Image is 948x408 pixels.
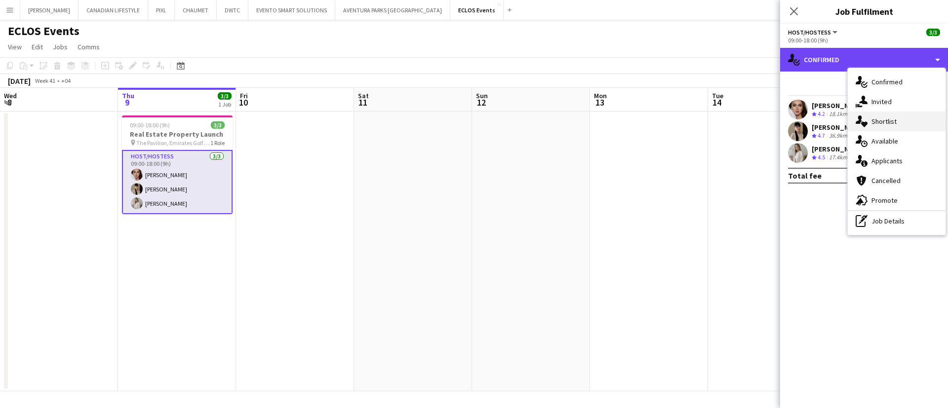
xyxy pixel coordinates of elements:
[53,42,68,51] span: Jobs
[122,150,233,214] app-card-role: Host/Hostess3/309:00-18:00 (9h)[PERSON_NAME][PERSON_NAME][PERSON_NAME]
[827,110,849,118] div: 18.1km
[594,91,607,100] span: Mon
[871,137,898,146] span: Available
[871,156,903,165] span: Applicants
[122,130,233,139] h3: Real Estate Property Launch
[8,76,31,86] div: [DATE]
[827,153,849,162] div: 17.4km
[120,97,134,108] span: 9
[592,97,607,108] span: 13
[871,176,901,185] span: Cancelled
[356,97,369,108] span: 11
[788,29,839,36] button: Host/Hostess
[8,24,79,38] h1: ECLOS Events
[812,101,864,110] div: [PERSON_NAME]
[926,29,940,36] span: 3/3
[211,121,225,129] span: 3/3
[780,48,948,72] div: Confirmed
[175,0,217,20] button: CHAUMET
[818,110,825,117] span: 4.2
[61,77,71,84] div: +04
[871,77,903,86] span: Confirmed
[210,139,225,147] span: 1 Role
[780,5,948,18] h3: Job Fulfilment
[827,132,849,140] div: 36.9km
[812,123,864,132] div: [PERSON_NAME]
[217,0,248,20] button: DWTC
[136,139,210,147] span: The Pavilion, Emirates Golf Club
[711,97,723,108] span: 14
[450,0,504,20] button: ECLOS Events
[712,91,723,100] span: Tue
[358,91,369,100] span: Sat
[788,171,822,181] div: Total fee
[818,153,825,161] span: 4.5
[248,0,335,20] button: EVENTO SMART SOLUTIONS
[20,0,79,20] button: [PERSON_NAME]
[32,42,43,51] span: Edit
[238,97,248,108] span: 10
[848,211,946,231] div: Job Details
[788,29,831,36] span: Host/Hostess
[4,40,26,53] a: View
[871,196,898,205] span: Promote
[33,77,57,84] span: Week 41
[218,101,231,108] div: 1 Job
[474,97,488,108] span: 12
[788,37,940,44] div: 09:00-18:00 (9h)
[78,42,100,51] span: Comms
[130,121,170,129] span: 09:00-18:00 (9h)
[476,91,488,100] span: Sun
[812,145,864,153] div: [PERSON_NAME]
[335,0,450,20] button: AVENTURA PARKS [GEOGRAPHIC_DATA]
[240,91,248,100] span: Fri
[49,40,72,53] a: Jobs
[148,0,175,20] button: PIXL
[122,115,233,214] app-job-card: 09:00-18:00 (9h)3/3Real Estate Property Launch The Pavilion, Emirates Golf Club1 RoleHost/Hostess...
[8,42,22,51] span: View
[818,132,825,139] span: 4.7
[871,97,892,106] span: Invited
[2,97,17,108] span: 8
[871,117,897,126] span: Shortlist
[218,92,232,100] span: 3/3
[4,91,17,100] span: Wed
[28,40,47,53] a: Edit
[74,40,104,53] a: Comms
[79,0,148,20] button: CANADIAN LIFESTYLE
[122,91,134,100] span: Thu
